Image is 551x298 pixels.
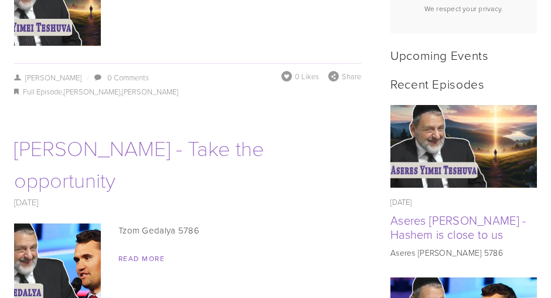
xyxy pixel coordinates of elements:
[23,86,62,97] a: Full Episode
[14,72,81,83] a: [PERSON_NAME]
[14,85,361,99] div: , ,
[122,86,178,97] a: [PERSON_NAME]
[390,197,412,207] time: [DATE]
[390,76,537,91] h2: Recent Episodes
[14,133,264,194] a: [PERSON_NAME] - Take the opportunity
[64,86,120,97] a: [PERSON_NAME]
[390,105,537,188] a: Aseres Yimei Teshuva - Hashem is close to us
[390,212,526,242] a: Aseres [PERSON_NAME] - Hashem is close to us
[14,196,39,208] a: [DATE]
[390,48,537,62] h2: Upcoming Events
[295,71,319,82] span: 0 Likes
[390,247,537,259] p: Aseres [PERSON_NAME] 5786
[328,71,361,82] div: Share
[118,253,165,263] a: Read More
[81,72,93,83] span: /
[107,72,149,83] a: 0 Comments
[14,223,361,238] p: Tzom Gedalya 5786
[400,4,527,13] p: We respect your privacy.
[390,105,538,188] img: Aseres Yimei Teshuva - Hashem is close to us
